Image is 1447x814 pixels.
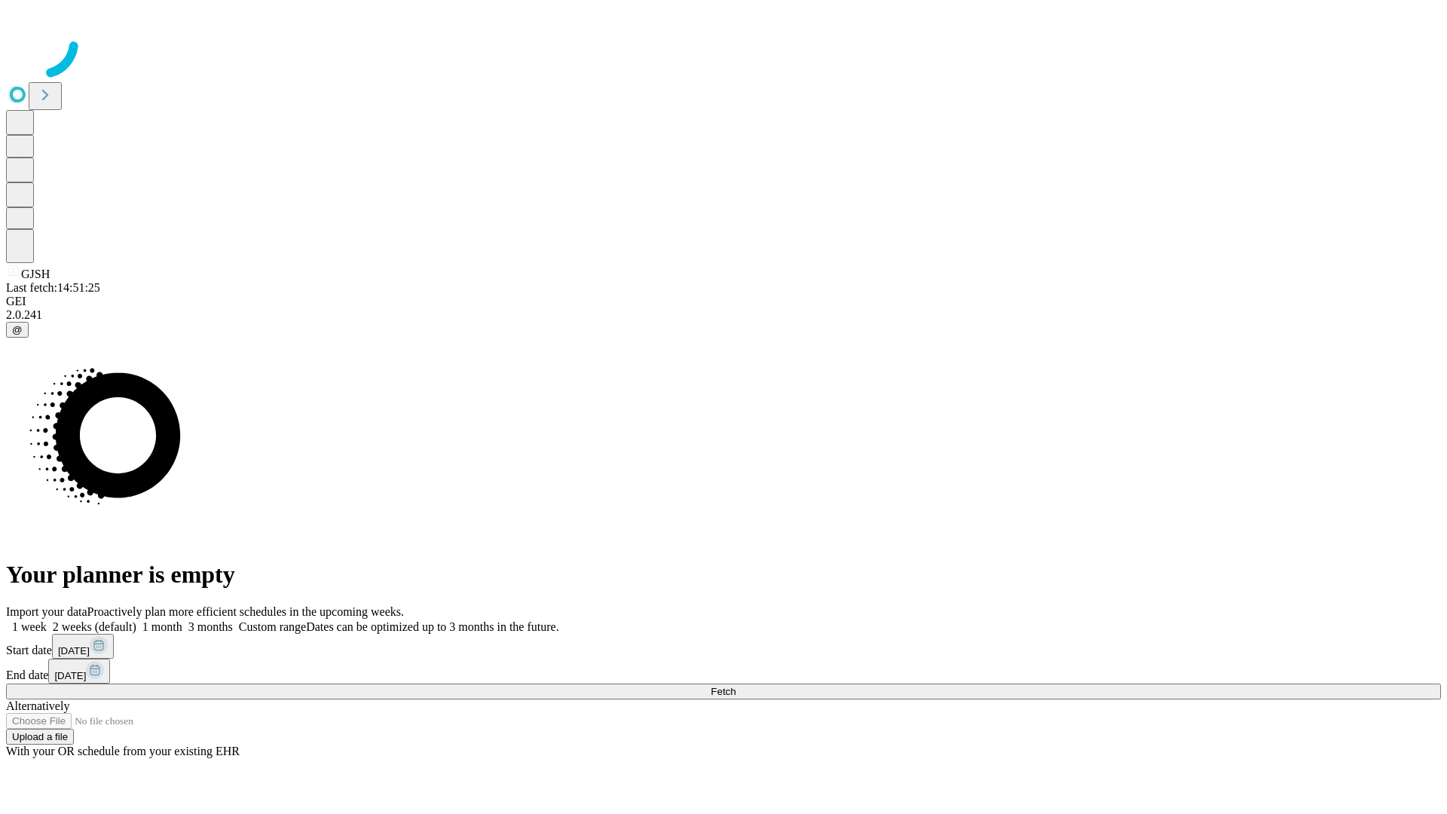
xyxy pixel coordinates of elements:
[6,634,1441,659] div: Start date
[54,670,86,681] span: [DATE]
[53,620,136,633] span: 2 weeks (default)
[87,605,404,618] span: Proactively plan more efficient schedules in the upcoming weeks.
[6,561,1441,589] h1: Your planner is empty
[12,324,23,335] span: @
[6,605,87,618] span: Import your data
[6,281,100,294] span: Last fetch: 14:51:25
[6,684,1441,699] button: Fetch
[48,659,110,684] button: [DATE]
[142,620,182,633] span: 1 month
[6,659,1441,684] div: End date
[58,645,90,656] span: [DATE]
[6,308,1441,322] div: 2.0.241
[188,620,233,633] span: 3 months
[6,745,240,757] span: With your OR schedule from your existing EHR
[6,295,1441,308] div: GEI
[306,620,558,633] span: Dates can be optimized up to 3 months in the future.
[52,634,114,659] button: [DATE]
[239,620,306,633] span: Custom range
[6,729,74,745] button: Upload a file
[21,268,50,280] span: GJSH
[6,322,29,338] button: @
[12,620,47,633] span: 1 week
[711,686,736,697] span: Fetch
[6,699,69,712] span: Alternatively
